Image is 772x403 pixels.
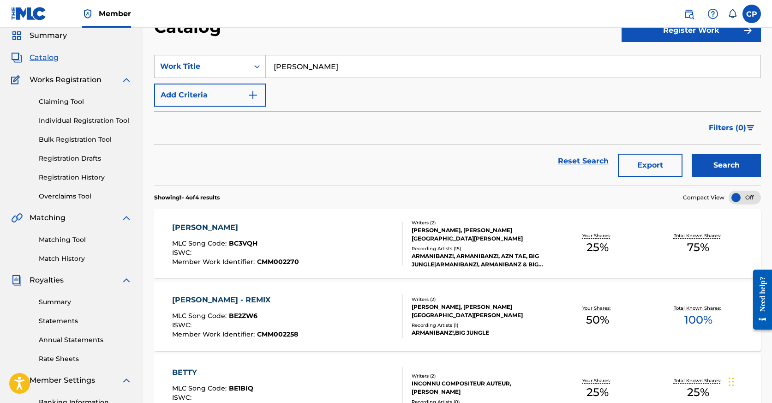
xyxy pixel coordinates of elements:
[687,239,709,256] span: 75 %
[674,377,723,384] p: Total Known Shares:
[39,254,132,264] a: Match History
[82,8,93,19] img: Top Rightsholder
[229,384,253,392] span: BE1BIQ
[11,52,22,63] img: Catalog
[30,212,66,223] span: Matching
[30,52,59,63] span: Catalog
[172,295,298,306] div: [PERSON_NAME] - REMIX
[586,239,609,256] span: 25 %
[39,354,132,364] a: Rate Sheets
[692,154,761,177] button: Search
[703,116,761,139] button: Filters (0)
[742,5,761,23] div: User Menu
[412,373,547,379] div: Writers ( 2 )
[160,61,243,72] div: Work Title
[154,55,761,186] form: Search Form
[553,151,613,171] a: Reset Search
[39,316,132,326] a: Statements
[674,232,723,239] p: Total Known Shares:
[39,116,132,126] a: Individual Registration Tool
[121,275,132,286] img: expand
[154,282,761,351] a: [PERSON_NAME] - REMIXMLC Song Code:BE2ZW6ISWC:Member Work Identifier:CMM002258Writers (2)[PERSON_...
[729,368,734,396] div: Drag
[30,30,67,41] span: Summary
[742,25,754,36] img: f7272a7cc735f4ea7f67.svg
[39,297,132,307] a: Summary
[172,321,194,329] span: ISWC :
[582,377,613,384] p: Your Shares:
[683,8,694,19] img: search
[154,84,266,107] button: Add Criteria
[412,226,547,243] div: [PERSON_NAME], [PERSON_NAME][GEOGRAPHIC_DATA][PERSON_NAME]
[747,125,754,131] img: filter
[172,258,257,266] span: Member Work Identifier :
[229,312,257,320] span: BE2ZW6
[618,154,682,177] button: Export
[172,222,299,233] div: [PERSON_NAME]
[121,212,132,223] img: expand
[172,312,229,320] span: MLC Song Code :
[622,19,761,42] button: Register Work
[412,329,547,337] div: ARMANIBANZ!,BIG JUNGLE
[39,235,132,245] a: Matching Tool
[11,375,22,386] img: Member Settings
[687,384,709,401] span: 25 %
[707,8,718,19] img: help
[39,154,132,163] a: Registration Drafts
[746,263,772,337] iframe: Resource Center
[586,384,609,401] span: 25 %
[412,252,547,269] div: ARMANIBANZ!, ARMANIBANZ!, AZN TAE, BIG JUNGLE|ARMANIBANZ!, ARMANIBANZ & BIG JUNGLE
[172,367,295,378] div: BETTY
[582,232,613,239] p: Your Shares:
[582,305,613,312] p: Your Shares:
[154,209,761,278] a: [PERSON_NAME]MLC Song Code:BC3VQHISWC:Member Work Identifier:CMM002270Writers (2)[PERSON_NAME], [...
[11,30,67,41] a: SummarySummary
[257,258,299,266] span: CMM002270
[229,239,257,247] span: BC3VQH
[683,193,724,202] span: Compact View
[99,8,131,19] span: Member
[412,245,547,252] div: Recording Artists ( 15 )
[11,7,47,20] img: MLC Logo
[704,5,722,23] div: Help
[11,52,59,63] a: CatalogCatalog
[11,30,22,41] img: Summary
[39,335,132,345] a: Annual Statements
[412,303,547,319] div: [PERSON_NAME], [PERSON_NAME][GEOGRAPHIC_DATA][PERSON_NAME]
[172,393,194,402] span: ISWC :
[172,248,194,257] span: ISWC :
[247,90,258,101] img: 9d2ae6d4665cec9f34b9.svg
[121,375,132,386] img: expand
[674,305,723,312] p: Total Known Shares:
[39,192,132,201] a: Overclaims Tool
[412,219,547,226] div: Writers ( 2 )
[11,275,22,286] img: Royalties
[11,74,23,85] img: Works Registration
[684,312,712,328] span: 100 %
[30,74,102,85] span: Works Registration
[726,359,772,403] iframe: Chat Widget
[30,375,95,386] span: Member Settings
[39,173,132,182] a: Registration History
[172,239,229,247] span: MLC Song Code :
[257,330,298,338] span: CMM002258
[121,74,132,85] img: expand
[11,212,23,223] img: Matching
[412,322,547,329] div: Recording Artists ( 1 )
[172,330,257,338] span: Member Work Identifier :
[709,122,746,133] span: Filters ( 0 )
[728,9,737,18] div: Notifications
[412,379,547,396] div: INCONNU COMPOSITEUR AUTEUR, [PERSON_NAME]
[412,296,547,303] div: Writers ( 2 )
[680,5,698,23] a: Public Search
[154,193,220,202] p: Showing 1 - 4 of 4 results
[39,97,132,107] a: Claiming Tool
[30,275,64,286] span: Royalties
[172,384,229,392] span: MLC Song Code :
[39,135,132,144] a: Bulk Registration Tool
[586,312,609,328] span: 50 %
